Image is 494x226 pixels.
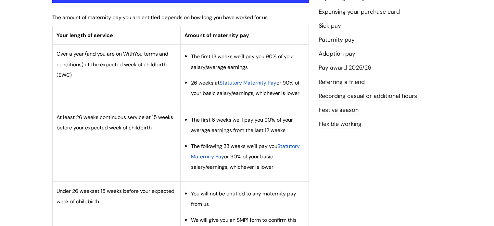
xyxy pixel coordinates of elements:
[57,114,173,131] span: At least 26 weeks continuous service at 15 weeks before your expected week of childbirth
[319,36,355,44] a: Paternity pay
[319,8,400,16] a: Expensing your purchase card
[319,22,341,30] a: Sick pay
[191,143,277,150] span: The following 33 weeks we’ll pay you
[57,32,113,39] span: Your length of service
[191,79,220,86] span: 26 weeks at
[57,188,174,205] span: at 15 weeks before your expected week of childbirth
[319,92,417,100] a: Recording casual or additional hours
[319,64,371,72] a: Pay award 2025/26
[319,50,355,58] a: Adoption pay
[220,79,276,86] a: Statutory Maternity Pay
[191,190,296,207] span: You will not be entitled to any maternity pay from us
[57,50,168,78] span: Over a year (and you are on WithYou terms and conditions) at the expected week of childbirth (EWC)
[319,120,361,128] a: Flexible working
[52,14,269,21] span: The amount of maternity pay you are entitled depends on how long you have worked for us.
[191,153,273,170] span: or 90% of your basic salary/earnings, whichever is lower
[191,53,294,70] span: The first 13 weeks we’ll pay you 90% of your salary/average earnings
[319,78,365,86] a: Referring a friend
[191,217,297,223] span: We will give you an SMP1 form to confirm this
[57,188,174,205] span: Under 26 weeks
[319,106,359,114] a: Festive season
[191,116,293,134] span: The first 6 weeks we’ll pay you 90% of your average earnings from the last 12 weeks
[184,32,249,39] span: Amount of maternity pay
